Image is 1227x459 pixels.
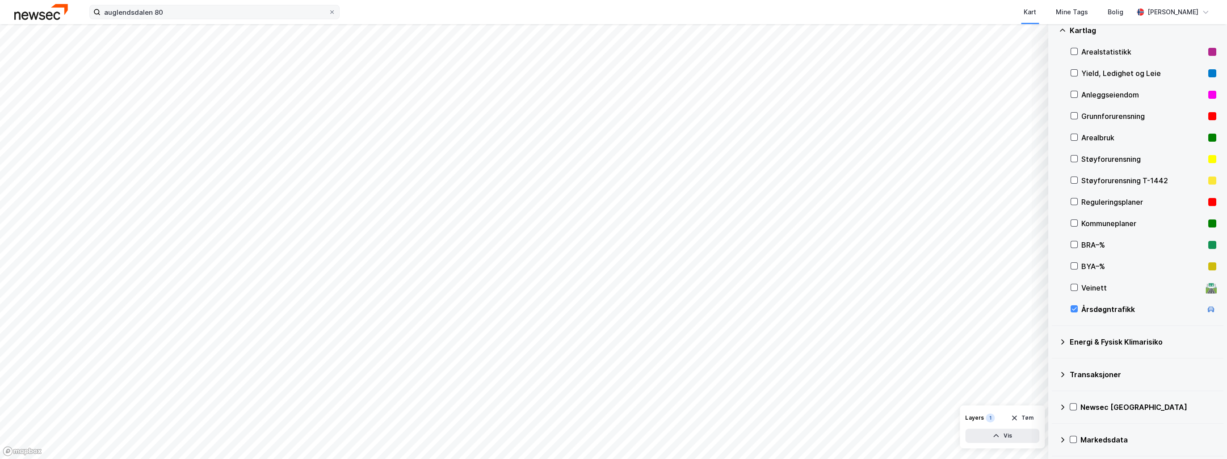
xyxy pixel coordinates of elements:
div: Grunnforurensning [1081,111,1205,122]
div: BRA–% [1081,240,1205,250]
div: Kartlag [1070,25,1216,36]
a: Mapbox homepage [3,446,42,456]
div: Anleggseiendom [1081,89,1205,100]
div: Kart [1024,7,1036,17]
div: Støyforurensning [1081,154,1205,164]
div: Energi & Fysisk Klimarisiko [1070,337,1216,347]
div: Bolig [1108,7,1123,17]
div: Arealbruk [1081,132,1205,143]
div: Transaksjoner [1070,369,1216,380]
div: BYA–% [1081,261,1205,272]
div: Layers [965,414,984,421]
div: 1 [986,413,995,422]
div: Kommuneplaner [1081,218,1205,229]
div: Yield, Ledighet og Leie [1081,68,1205,79]
div: Årsdøgntrafikk [1081,304,1202,315]
button: Vis [965,429,1039,443]
img: newsec-logo.f6e21ccffca1b3a03d2d.png [14,4,68,20]
div: Arealstatistikk [1081,46,1205,57]
div: Veinett [1081,282,1202,293]
input: Søk på adresse, matrikkel, gårdeiere, leietakere eller personer [101,5,328,19]
div: 🛣️ [1205,282,1217,294]
iframe: Chat Widget [1182,416,1227,459]
div: Støyforurensning T-1442 [1081,175,1205,186]
div: Newsec [GEOGRAPHIC_DATA] [1080,402,1216,413]
div: Reguleringsplaner [1081,197,1205,207]
div: [PERSON_NAME] [1147,7,1198,17]
div: Markedsdata [1080,434,1216,445]
div: Kontrollprogram for chat [1182,416,1227,459]
button: Tøm [1005,411,1039,425]
div: Mine Tags [1056,7,1088,17]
